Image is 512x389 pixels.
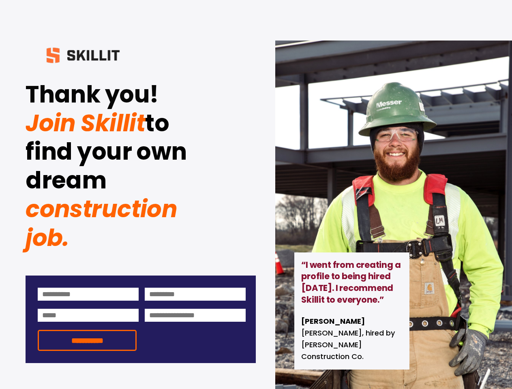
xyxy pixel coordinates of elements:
[301,316,397,361] span: [PERSON_NAME], hired by [PERSON_NAME] Construction Co.
[301,259,402,306] strong: “I went from creating a profile to being hired [DATE]. I recommend Skillit to everyone.”
[26,78,163,139] em: Join Skillit
[301,316,365,326] strong: [PERSON_NAME]
[26,107,191,197] strong: to find your own dream
[26,193,182,254] em: construction job.
[26,78,158,111] strong: Thank you!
